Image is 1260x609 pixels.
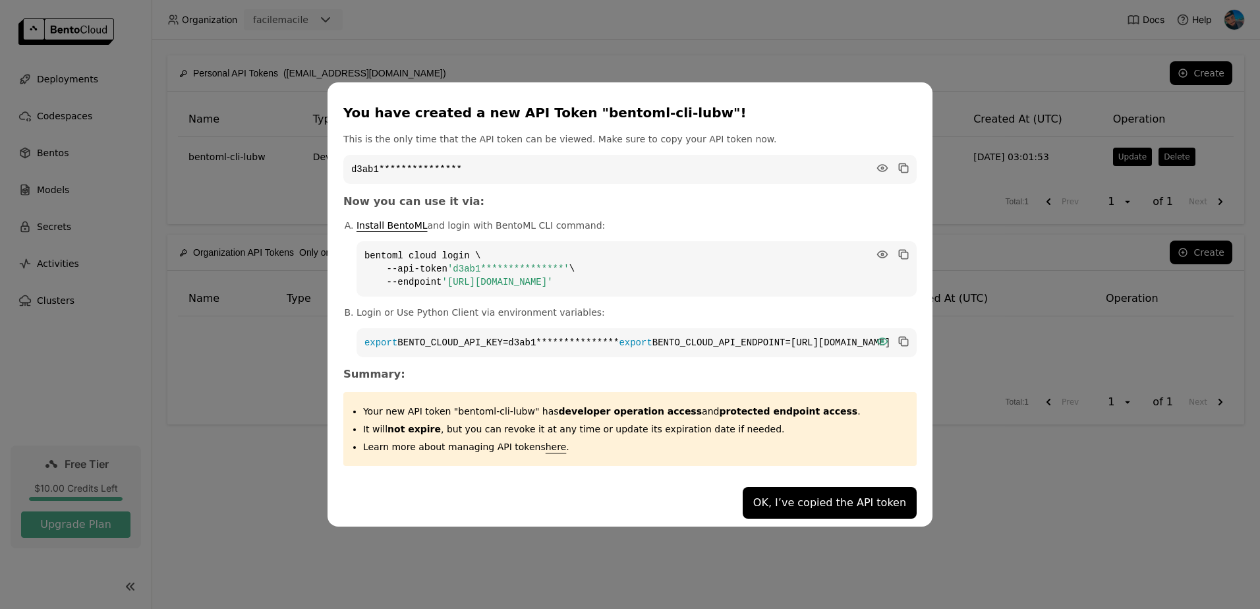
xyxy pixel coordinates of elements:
a: Install BentoML [357,220,428,231]
strong: protected endpoint access [719,406,857,417]
p: It will , but you can revoke it at any time or update its expiration date if needed. [363,422,907,436]
strong: developer operation access [559,406,702,417]
a: here [546,442,567,452]
span: '[URL][DOMAIN_NAME]' [442,277,553,287]
h3: Now you can use it via: [343,195,917,208]
h3: Summary: [343,368,917,381]
span: and [559,406,858,417]
button: OK, I’ve copied the API token [743,487,917,519]
div: dialog [328,82,932,527]
p: Login or Use Python Client via environment variables: [357,306,917,319]
strong: not expire [387,424,441,434]
code: bentoml cloud login \ --api-token \ --endpoint [357,241,917,297]
p: This is the only time that the API token can be viewed. Make sure to copy your API token now. [343,132,917,146]
p: Learn more about managing API tokens . [363,440,907,453]
code: BENTO_CLOUD_API_KEY=d3ab1*************** BENTO_CLOUD_API_ENDPOINT=[URL][DOMAIN_NAME] [357,328,917,357]
span: export [364,337,397,348]
div: You have created a new API Token "bentoml-cli-lubw"! [343,103,911,122]
p: and login with BentoML CLI command: [357,219,917,232]
p: Your new API token "bentoml-cli-lubw" has . [363,405,907,418]
span: export [619,337,652,348]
